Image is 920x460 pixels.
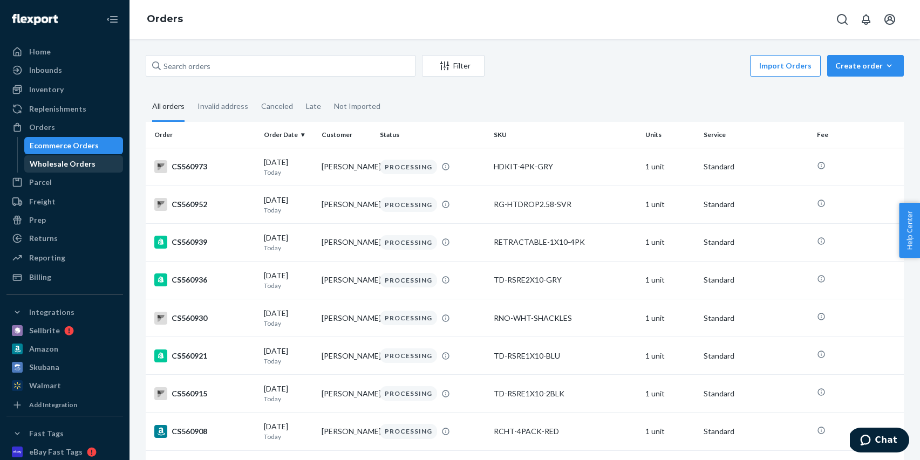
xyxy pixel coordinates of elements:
[29,272,51,283] div: Billing
[494,388,637,399] div: TD-RSRE1X10-2BLK
[494,313,637,324] div: RNO-WHT-SHACKLES
[813,122,904,148] th: Fee
[6,230,123,247] a: Returns
[6,249,123,266] a: Reporting
[317,186,376,223] td: [PERSON_NAME]
[29,215,46,225] div: Prep
[6,61,123,79] a: Inbounds
[264,421,314,441] div: [DATE]
[29,428,64,439] div: Fast Tags
[704,274,809,285] p: Standard
[154,236,255,249] div: CS560939
[29,65,62,75] div: Inbounds
[317,148,376,186] td: [PERSON_NAME]
[317,261,376,299] td: [PERSON_NAME]
[264,205,314,215] p: Today
[380,386,437,401] div: PROCESSING
[264,308,314,328] div: [DATE]
[334,92,380,120] div: Not Imported
[147,13,183,25] a: Orders
[154,312,255,325] div: CS560930
[494,199,637,210] div: RG-HTDROP2.58-SVR
[376,122,489,148] th: Status
[29,447,83,457] div: eBay Fast Tags
[380,160,437,174] div: PROCESSING
[264,281,314,290] p: Today
[380,424,437,438] div: PROCESSING
[704,313,809,324] p: Standard
[24,137,124,154] a: Ecommerce Orders
[899,203,920,258] button: Help Center
[30,159,96,169] div: Wholesale Orders
[641,223,699,261] td: 1 unit
[154,387,255,400] div: CS560915
[750,55,821,77] button: Import Orders
[264,346,314,366] div: [DATE]
[306,92,321,120] div: Late
[6,425,123,442] button: Fast Tags
[6,399,123,411] a: Add Integration
[154,160,255,173] div: CS560973
[641,299,699,337] td: 1 unit
[704,237,809,248] p: Standard
[704,388,809,399] p: Standard
[154,198,255,211] div: CS560952
[6,193,123,210] a: Freight
[264,232,314,252] div: [DATE]
[494,237,637,248] div: RETRACTABLE-1X10-4PK
[489,122,641,148] th: SKU
[146,55,415,77] input: Search orders
[380,273,437,287] div: PROCESSING
[494,426,637,437] div: RCHT-4PACK-RED
[6,322,123,339] a: Sellbrite
[29,46,51,57] div: Home
[29,122,55,133] div: Orders
[29,252,65,263] div: Reporting
[264,168,314,177] p: Today
[6,43,123,60] a: Home
[6,359,123,376] a: Skubana
[29,233,58,244] div: Returns
[380,311,437,325] div: PROCESSING
[641,186,699,223] td: 1 unit
[29,196,56,207] div: Freight
[704,351,809,361] p: Standard
[138,4,192,35] ol: breadcrumbs
[641,122,699,148] th: Units
[261,92,293,120] div: Canceled
[6,304,123,321] button: Integrations
[29,400,77,409] div: Add Integration
[264,157,314,177] div: [DATE]
[641,337,699,375] td: 1 unit
[641,261,699,299] td: 1 unit
[12,14,58,25] img: Flexport logo
[264,243,314,252] p: Today
[835,60,896,71] div: Create order
[6,174,123,191] a: Parcel
[380,348,437,363] div: PROCESSING
[29,307,74,318] div: Integrations
[494,351,637,361] div: TD-RSRE1X10-BLU
[380,235,437,250] div: PROCESSING
[422,60,484,71] div: Filter
[6,377,123,394] a: Walmart
[879,9,901,30] button: Open account menu
[101,9,123,30] button: Close Navigation
[704,161,809,172] p: Standard
[154,273,255,286] div: CS560936
[264,195,314,215] div: [DATE]
[264,270,314,290] div: [DATE]
[6,340,123,358] a: Amazon
[317,375,376,413] td: [PERSON_NAME]
[264,432,314,441] p: Today
[641,413,699,450] td: 1 unit
[855,9,877,30] button: Open notifications
[152,92,185,122] div: All orders
[832,9,853,30] button: Open Search Box
[317,299,376,337] td: [PERSON_NAME]
[641,148,699,186] td: 1 unit
[30,140,99,151] div: Ecommerce Orders
[317,413,376,450] td: [PERSON_NAME]
[264,383,314,403] div: [DATE]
